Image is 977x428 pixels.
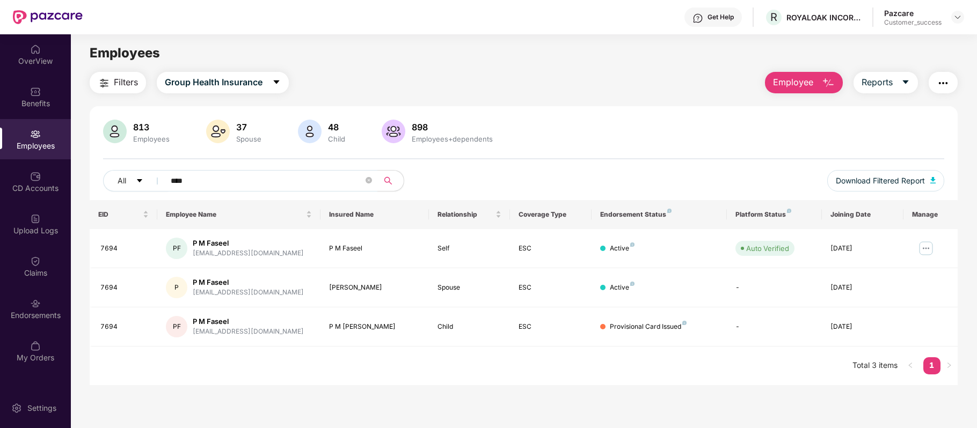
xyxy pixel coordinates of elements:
img: svg+xml;base64,PHN2ZyB4bWxucz0iaHR0cDovL3d3dy53My5vcmcvMjAwMC9zdmciIHdpZHRoPSIyNCIgaGVpZ2h0PSIyNC... [937,77,950,90]
img: svg+xml;base64,PHN2ZyB4bWxucz0iaHR0cDovL3d3dy53My5vcmcvMjAwMC9zdmciIHdpZHRoPSI4IiBoZWlnaHQ9IjgiIH... [630,242,635,247]
div: P [166,277,187,298]
div: PF [166,316,187,337]
th: Manage [903,200,958,229]
img: svg+xml;base64,PHN2ZyB4bWxucz0iaHR0cDovL3d3dy53My5vcmcvMjAwMC9zdmciIHdpZHRoPSI4IiBoZWlnaHQ9IjgiIH... [682,321,687,325]
span: caret-down [901,78,910,87]
span: Download Filtered Report [836,175,925,187]
button: left [902,357,919,374]
div: [PERSON_NAME] [329,283,420,293]
img: New Pazcare Logo [13,10,83,24]
div: Employees+dependents [410,135,495,143]
span: Group Health Insurance [165,76,263,89]
span: Employee [773,76,813,89]
img: svg+xml;base64,PHN2ZyBpZD0iRW1wbG95ZWVzIiB4bWxucz0iaHR0cDovL3d3dy53My5vcmcvMjAwMC9zdmciIHdpZHRoPS... [30,129,41,139]
div: 7694 [100,322,149,332]
button: right [940,357,958,374]
div: 7694 [100,243,149,254]
span: close-circle [366,177,372,183]
div: Pazcare [884,8,942,18]
span: Filters [114,76,138,89]
span: EID [98,210,141,219]
img: svg+xml;base64,PHN2ZyB4bWxucz0iaHR0cDovL3d3dy53My5vcmcvMjAwMC9zdmciIHdpZHRoPSI4IiBoZWlnaHQ9IjgiIH... [787,209,791,213]
a: 1 [923,357,940,373]
img: svg+xml;base64,PHN2ZyBpZD0iQmVuZWZpdHMiIHhtbG5zPSJodHRwOi8vd3d3LnczLm9yZy8yMDAwL3N2ZyIgd2lkdGg9Ij... [30,86,41,97]
button: Group Health Insurancecaret-down [157,72,289,93]
img: svg+xml;base64,PHN2ZyB4bWxucz0iaHR0cDovL3d3dy53My5vcmcvMjAwMC9zdmciIHhtbG5zOnhsaW5rPSJodHRwOi8vd3... [206,120,230,143]
div: ESC [519,322,583,332]
th: Joining Date [822,200,903,229]
div: Provisional Card Issued [610,322,687,332]
span: search [377,176,398,185]
img: svg+xml;base64,PHN2ZyBpZD0iU2V0dGluZy0yMHgyMCIgeG1sbnM9Imh0dHA6Ly93d3cudzMub3JnLzIwMDAvc3ZnIiB3aW... [11,403,22,414]
th: Relationship [429,200,511,229]
div: P M Faseel [193,238,304,248]
div: Settings [24,403,60,414]
img: svg+xml;base64,PHN2ZyBpZD0iSG9tZSIgeG1sbnM9Imh0dHA6Ly93d3cudzMub3JnLzIwMDAvc3ZnIiB3aWR0aD0iMjAiIG... [30,44,41,55]
div: [EMAIL_ADDRESS][DOMAIN_NAME] [193,287,304,298]
div: ESC [519,283,583,293]
div: Child [438,322,502,332]
div: Active [610,243,635,254]
div: P M Faseel [193,277,304,287]
div: 7694 [100,283,149,293]
img: svg+xml;base64,PHN2ZyBpZD0iRW5kb3JzZW1lbnRzIiB4bWxucz0iaHR0cDovL3d3dy53My5vcmcvMjAwMC9zdmciIHdpZH... [30,298,41,309]
div: Platform Status [735,210,813,219]
span: left [907,362,914,368]
span: right [946,362,952,368]
button: Filters [90,72,146,93]
th: EID [90,200,157,229]
div: PF [166,238,187,259]
img: svg+xml;base64,PHN2ZyB4bWxucz0iaHR0cDovL3d3dy53My5vcmcvMjAwMC9zdmciIHdpZHRoPSIyNCIgaGVpZ2h0PSIyNC... [98,77,111,90]
div: ROYALOAK INCORPORATION PRIVATE LIMITED [786,12,862,23]
div: [DATE] [830,322,895,332]
span: Employees [90,45,160,61]
div: Customer_success [884,18,942,27]
td: - [727,268,822,307]
div: Child [326,135,347,143]
li: 1 [923,357,940,374]
img: svg+xml;base64,PHN2ZyBpZD0iVXBsb2FkX0xvZ3MiIGRhdGEtbmFtZT0iVXBsb2FkIExvZ3MiIHhtbG5zPSJodHRwOi8vd3... [30,213,41,224]
button: search [377,170,404,191]
img: svg+xml;base64,PHN2ZyB4bWxucz0iaHR0cDovL3d3dy53My5vcmcvMjAwMC9zdmciIHdpZHRoPSI4IiBoZWlnaHQ9IjgiIH... [630,282,635,286]
div: 898 [410,122,495,132]
div: 48 [326,122,347,132]
div: Employees [131,135,172,143]
div: 37 [234,122,264,132]
span: Reports [862,76,893,89]
div: Spouse [234,135,264,143]
img: svg+xml;base64,PHN2ZyB4bWxucz0iaHR0cDovL3d3dy53My5vcmcvMjAwMC9zdmciIHhtbG5zOnhsaW5rPSJodHRwOi8vd3... [822,77,835,90]
img: svg+xml;base64,PHN2ZyBpZD0iTXlfT3JkZXJzIiBkYXRhLW5hbWU9Ik15IE9yZGVycyIgeG1sbnM9Imh0dHA6Ly93d3cudz... [30,341,41,351]
img: svg+xml;base64,PHN2ZyB4bWxucz0iaHR0cDovL3d3dy53My5vcmcvMjAwMC9zdmciIHhtbG5zOnhsaW5rPSJodHRwOi8vd3... [298,120,322,143]
button: Reportscaret-down [854,72,918,93]
span: caret-down [272,78,281,87]
div: ESC [519,243,583,254]
span: Employee Name [166,210,303,219]
div: 813 [131,122,172,132]
li: Previous Page [902,357,919,374]
span: close-circle [366,176,372,186]
span: R [770,11,777,24]
div: P M Faseel [329,243,420,254]
button: Download Filtered Report [827,170,944,191]
th: Coverage Type [510,200,592,229]
div: Endorsement Status [600,210,719,219]
div: Spouse [438,283,502,293]
td: - [727,307,822,346]
li: Total 3 items [852,357,898,374]
th: Insured Name [320,200,429,229]
div: Self [438,243,502,254]
th: Employee Name [157,200,320,229]
img: svg+xml;base64,PHN2ZyB4bWxucz0iaHR0cDovL3d3dy53My5vcmcvMjAwMC9zdmciIHhtbG5zOnhsaW5rPSJodHRwOi8vd3... [103,120,127,143]
img: svg+xml;base64,PHN2ZyB4bWxucz0iaHR0cDovL3d3dy53My5vcmcvMjAwMC9zdmciIHdpZHRoPSI4IiBoZWlnaHQ9IjgiIH... [667,209,672,213]
li: Next Page [940,357,958,374]
img: svg+xml;base64,PHN2ZyBpZD0iQ0RfQWNjb3VudHMiIGRhdGEtbmFtZT0iQ0QgQWNjb3VudHMiIHhtbG5zPSJodHRwOi8vd3... [30,171,41,182]
div: [EMAIL_ADDRESS][DOMAIN_NAME] [193,327,304,337]
div: Active [610,283,635,293]
span: Relationship [438,210,494,219]
img: svg+xml;base64,PHN2ZyBpZD0iQ2xhaW0iIHhtbG5zPSJodHRwOi8vd3d3LnczLm9yZy8yMDAwL3N2ZyIgd2lkdGg9IjIwIi... [30,256,41,267]
img: svg+xml;base64,PHN2ZyB4bWxucz0iaHR0cDovL3d3dy53My5vcmcvMjAwMC9zdmciIHhtbG5zOnhsaW5rPSJodHRwOi8vd3... [930,177,936,183]
img: svg+xml;base64,PHN2ZyBpZD0iSGVscC0zMngzMiIgeG1sbnM9Imh0dHA6Ly93d3cudzMub3JnLzIwMDAvc3ZnIiB3aWR0aD... [692,13,703,24]
div: Get Help [708,13,734,21]
button: Allcaret-down [103,170,169,191]
div: [EMAIL_ADDRESS][DOMAIN_NAME] [193,248,304,259]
